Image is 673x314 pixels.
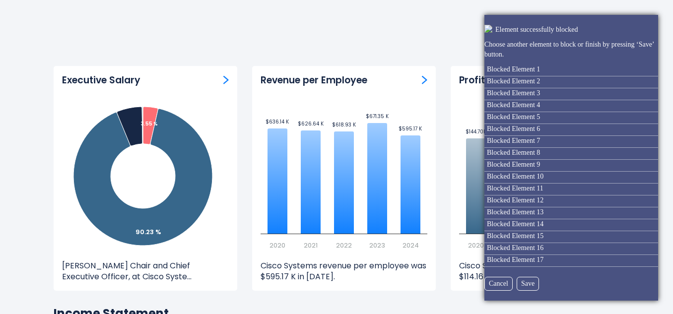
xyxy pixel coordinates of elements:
text: 2022 [336,241,352,250]
li: Blocked Element 9 [484,160,658,172]
tspan: 90.23 % [135,227,161,237]
text: 2021 [304,241,318,250]
li: Blocked Element 10 [484,172,658,184]
li: Blocked Element 17 [484,255,658,267]
li: Blocked Element 11 [484,184,658,195]
p: Cisco Systems revenue per employee was $595.17 K in [DATE]. [261,260,427,283]
li: Blocked Element 16 [484,243,658,255]
li: Blocked Element 8 [484,148,658,160]
li: Blocked Element 5 [484,112,658,124]
text: $671.35 K [366,113,389,120]
text: 2020 [269,241,285,250]
button: Cancel [484,277,513,291]
b: Element successfully blocked [495,25,578,35]
li: Blocked Element 7 [484,136,658,148]
img: check [484,25,493,34]
a: Revenue per Employee [422,74,427,85]
text: $626.64 K [298,120,324,127]
text: 2024 [403,241,419,250]
li: Blocked Element 4 [484,100,658,112]
text: 2020 [468,241,484,250]
text: $144.70K [466,128,487,135]
li: Blocked Element 3 [484,88,658,100]
li: Blocked Element 13 [484,207,658,219]
a: ceo-salary [223,74,229,85]
text: $595.17 K [399,125,422,132]
p: [PERSON_NAME] Chair and Chief Executive Officer, at Cisco Syste... [62,260,229,283]
button: Save [517,277,539,291]
h3: Executive Salary [62,74,140,87]
li: Blocked Element 12 [484,195,658,207]
li: Blocked Element 2 [484,76,658,88]
li: Blocked Element 14 [484,219,658,231]
h3: Revenue per Employee [261,74,367,87]
li: Blocked Element 6 [484,124,658,136]
p: Choose another element to block or finish by pressing ‘Save’ button. [484,40,658,60]
li: Blocked Element 1 [484,64,658,76]
text: $636.14 K [266,118,289,126]
text: $618.93 K [332,121,356,128]
tspan: 3.55 % [141,120,158,127]
text: 2023 [369,241,385,250]
p: Cisco Systems profit per employee was $114.16 K in [DATE]. [459,260,626,283]
li: Blocked Element 15 [484,231,658,243]
h3: Profit per Employee [459,74,552,87]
